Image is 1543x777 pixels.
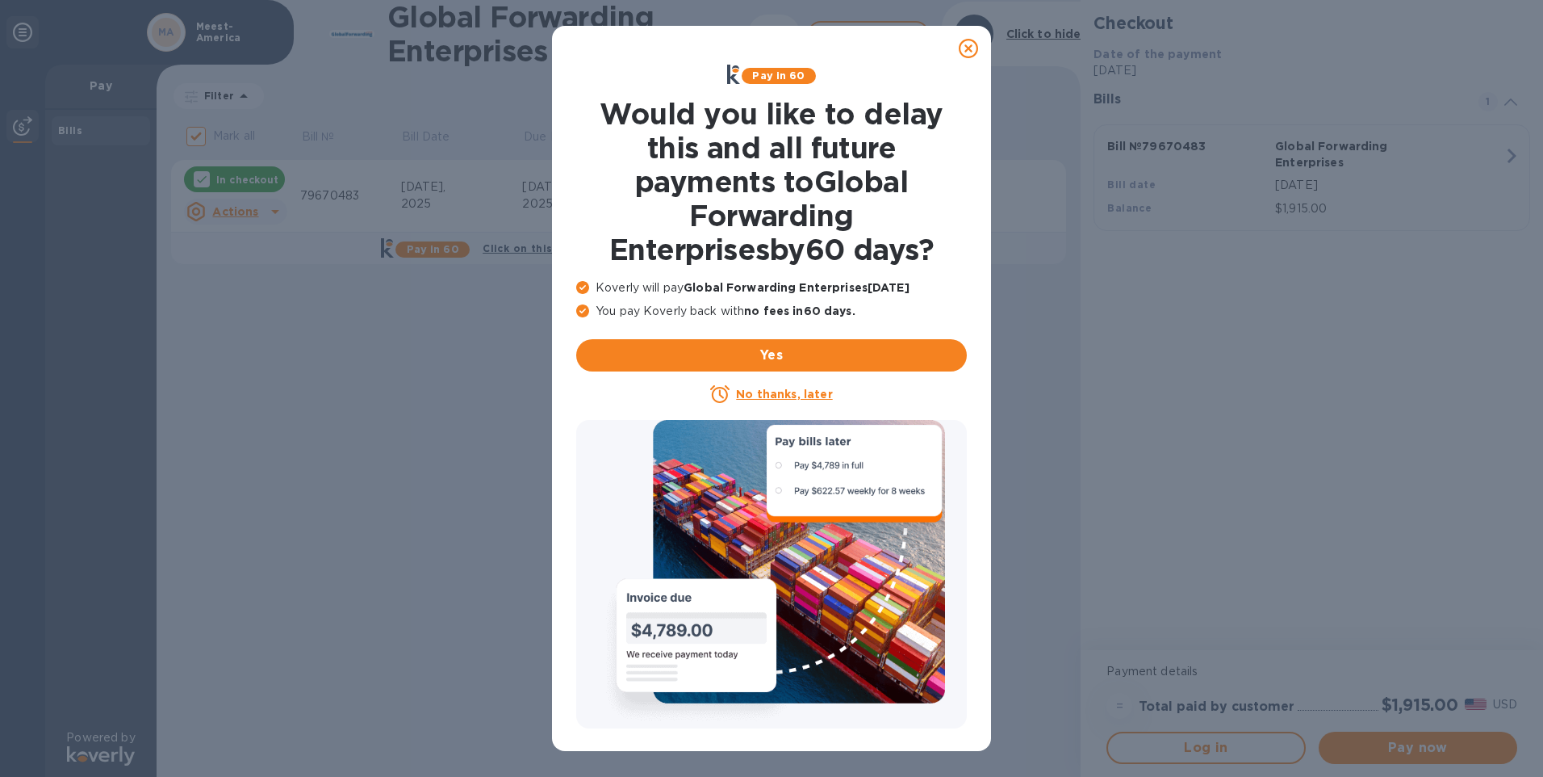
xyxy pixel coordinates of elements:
p: Koverly will pay [576,279,967,296]
b: Pay in 60 [752,69,805,82]
h1: Would you like to delay this and all future payments to Global Forwarding Enterprises by 60 days ? [576,97,967,267]
b: Global Forwarding Enterprises [DATE] [684,281,909,294]
u: No thanks, later [736,388,832,401]
b: no fees in 60 days . [744,304,855,317]
span: Yes [589,346,954,365]
p: You pay Koverly back with [576,303,967,320]
button: Yes [576,339,967,372]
